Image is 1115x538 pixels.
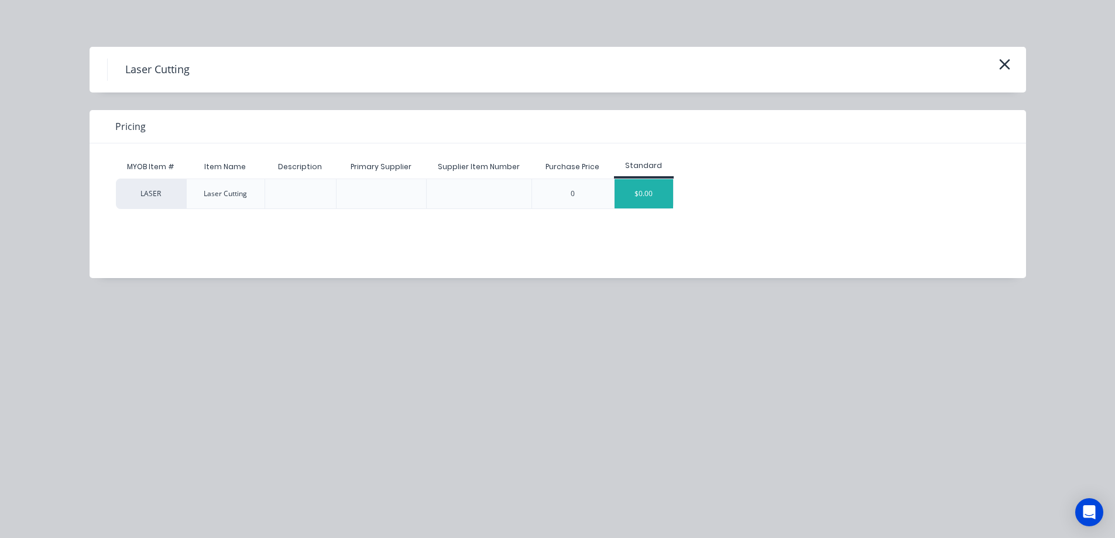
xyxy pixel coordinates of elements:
[571,189,575,199] div: 0
[428,152,529,181] div: Supplier Item Number
[116,155,186,179] div: MYOB Item #
[615,179,673,208] div: $0.00
[195,152,255,181] div: Item Name
[1075,498,1103,526] div: Open Intercom Messenger
[116,179,186,209] div: LASER
[204,189,247,199] div: Laser Cutting
[107,59,207,81] h4: Laser Cutting
[614,160,674,171] div: Standard
[115,119,146,133] span: Pricing
[341,152,421,181] div: Primary Supplier
[536,152,609,181] div: Purchase Price
[269,152,331,181] div: Description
